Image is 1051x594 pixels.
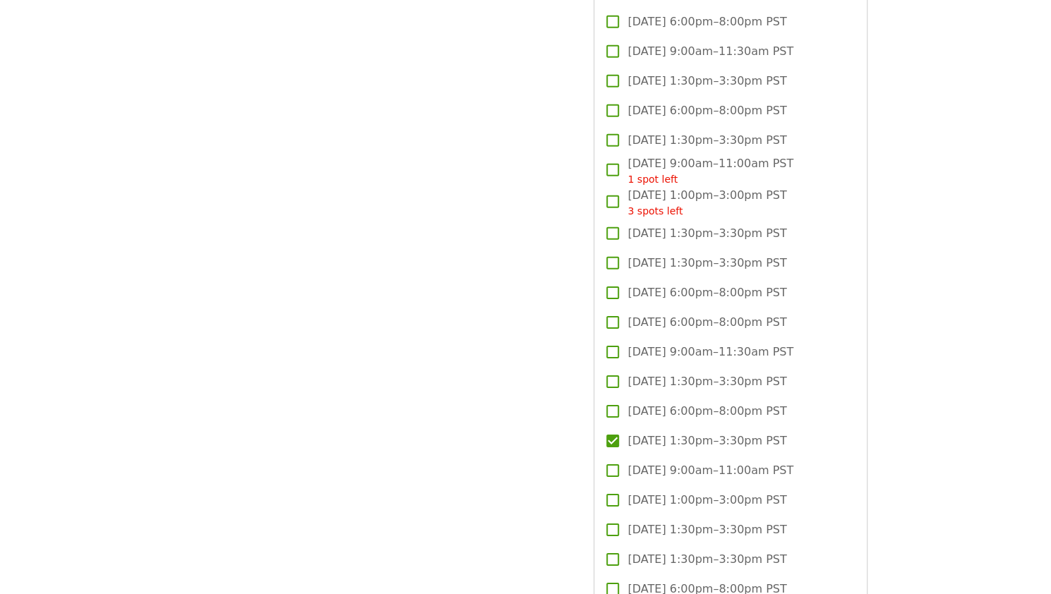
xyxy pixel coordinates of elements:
span: [DATE] 1:00pm–3:00pm PST [627,492,786,509]
span: [DATE] 6:00pm–8:00pm PST [627,102,786,119]
span: [DATE] 6:00pm–8:00pm PST [627,314,786,331]
span: [DATE] 6:00pm–8:00pm PST [627,13,786,30]
span: [DATE] 9:00am–11:00am PST [627,462,793,479]
span: [DATE] 1:30pm–3:30pm PST [627,373,786,390]
span: [DATE] 9:00am–11:30am PST [627,43,793,60]
span: 1 spot left [627,174,678,185]
span: [DATE] 1:30pm–3:30pm PST [627,132,786,149]
span: [DATE] 6:00pm–8:00pm PST [627,284,786,301]
span: [DATE] 1:30pm–3:30pm PST [627,225,786,242]
span: [DATE] 1:30pm–3:30pm PST [627,521,786,538]
span: [DATE] 1:30pm–3:30pm PST [627,432,786,449]
span: [DATE] 1:30pm–3:30pm PST [627,73,786,90]
span: [DATE] 1:30pm–3:30pm PST [627,255,786,272]
span: [DATE] 6:00pm–8:00pm PST [627,403,786,420]
span: 3 spots left [627,205,683,217]
span: [DATE] 9:00am–11:00am PST [627,155,793,187]
span: [DATE] 9:00am–11:30am PST [627,344,793,360]
span: [DATE] 1:30pm–3:30pm PST [627,551,786,568]
span: [DATE] 1:00pm–3:00pm PST [627,187,786,219]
